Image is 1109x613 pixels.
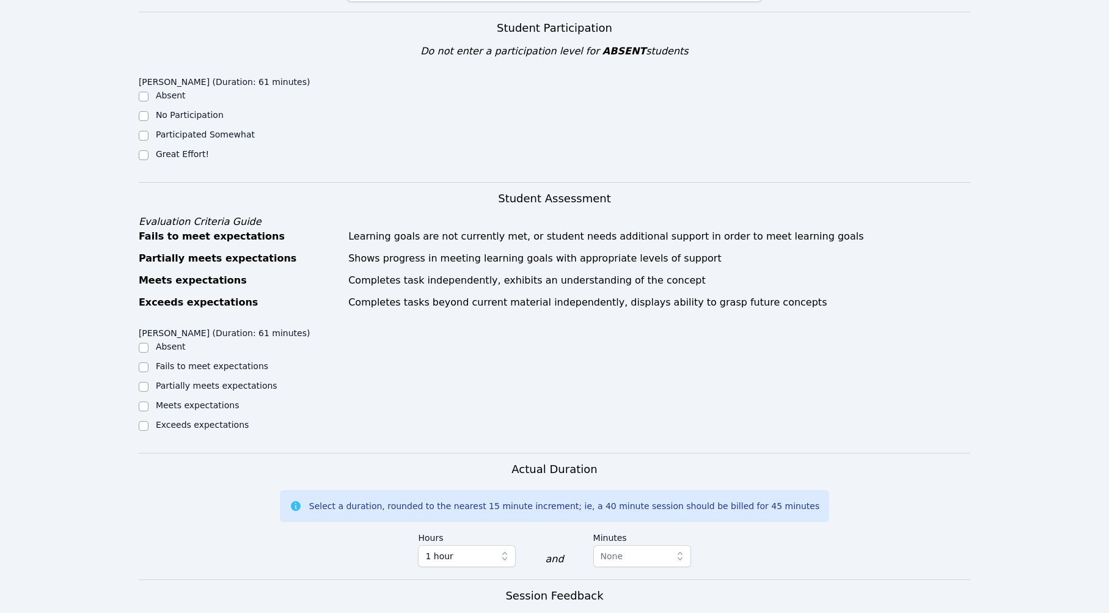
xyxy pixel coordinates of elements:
label: No Participation [156,110,224,120]
legend: [PERSON_NAME] (Duration: 61 minutes) [139,322,310,340]
label: Minutes [593,527,691,545]
label: Fails to meet expectations [156,361,268,371]
h3: Student Participation [139,20,970,37]
div: Evaluation Criteria Guide [139,215,970,229]
span: 1 hour [425,549,453,563]
label: Hours [418,527,516,545]
div: Fails to meet expectations [139,229,341,244]
div: Do not enter a participation level for students [139,44,970,59]
span: None [601,551,623,561]
label: Participated Somewhat [156,130,255,139]
div: and [545,552,563,567]
label: Partially meets expectations [156,381,277,391]
label: Absent [156,342,186,351]
h3: Student Assessment [139,190,970,207]
div: Select a duration, rounded to the nearest 15 minute increment; ie, a 40 minute session should be ... [309,500,819,512]
h3: Actual Duration [511,461,597,478]
div: Completes task independently, exhibits an understanding of the concept [348,273,970,288]
div: Partially meets expectations [139,251,341,266]
h3: Session Feedback [505,587,603,604]
label: Absent [156,90,186,100]
div: Shows progress in meeting learning goals with appropriate levels of support [348,251,970,266]
span: ABSENT [602,45,646,57]
div: Meets expectations [139,273,341,288]
label: Meets expectations [156,400,240,410]
div: Exceeds expectations [139,295,341,310]
div: Learning goals are not currently met, or student needs additional support in order to meet learni... [348,229,970,244]
div: Completes tasks beyond current material independently, displays ability to grasp future concepts [348,295,970,310]
legend: [PERSON_NAME] (Duration: 61 minutes) [139,71,310,89]
label: Great Effort! [156,149,209,159]
label: Exceeds expectations [156,420,249,430]
button: 1 hour [418,545,516,567]
button: None [593,545,691,567]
